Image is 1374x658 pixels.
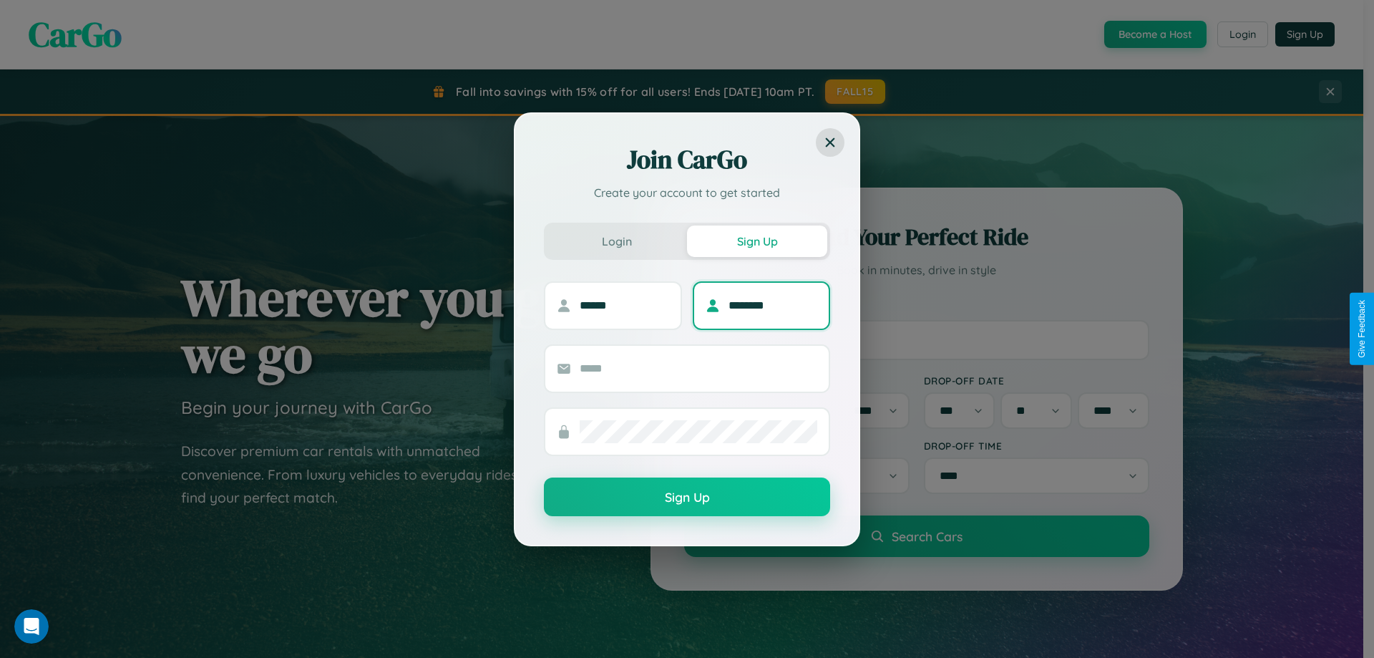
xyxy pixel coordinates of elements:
h2: Join CarGo [544,142,830,177]
p: Create your account to get started [544,184,830,201]
button: Sign Up [687,226,827,257]
button: Login [547,226,687,257]
iframe: Intercom live chat [14,609,49,644]
div: Give Feedback [1357,300,1367,358]
button: Sign Up [544,478,830,516]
